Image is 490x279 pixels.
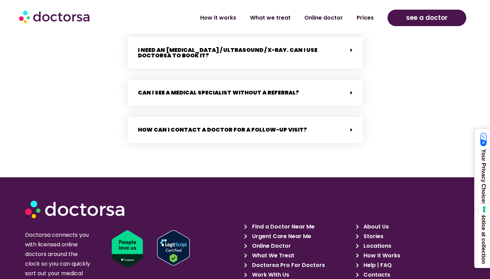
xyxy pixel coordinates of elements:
[138,46,317,59] a: I need an [MEDICAL_DATA] / Ultrasound / X-ray. Can I use Doctorsa to book it?
[356,222,464,232] a: About Us
[244,260,352,270] a: Doctorsa Pro For Doctors
[388,10,466,26] a: see a doctor
[362,251,400,260] span: How It Works
[356,241,464,251] a: Locations
[138,126,307,134] a: How can I contact a doctor for a follow-up visit?
[478,203,490,215] button: Your consent preferences for tracking technologies
[130,10,381,26] nav: Menu
[297,10,350,26] a: Online doctor
[157,230,190,266] img: Verify Approval for www.doctorsa.com
[244,222,352,232] a: Find a Doctor Near Me
[362,222,389,232] span: About Us
[244,241,352,251] a: Online Doctor
[250,232,311,241] span: Urgent Care Near Me
[356,232,464,241] a: Stories
[362,232,383,241] span: Stories
[356,251,464,260] a: How It Works
[250,222,315,232] span: Find a Doctor Near Me
[244,251,352,260] a: What We Treat
[157,230,249,266] a: Verify LegitScript Approval for www.doctorsa.com
[356,260,464,270] a: Help | FAQ
[362,260,392,270] span: Help | FAQ
[250,241,291,251] span: Online Doctor
[480,133,487,146] img: California Consumer Privacy Act (CCPA) Opt-Out Icon
[193,10,243,26] a: How it works
[128,80,363,106] div: Can I see a medical specialist without a referral?
[128,37,363,69] div: I need an [MEDICAL_DATA] / Ultrasound / X-ray. Can I use Doctorsa to book it?
[243,10,297,26] a: What we treat
[362,241,391,251] span: Locations
[250,251,294,260] span: What We Treat
[406,12,448,23] span: see a doctor
[128,117,363,143] div: How can I contact a doctor for a follow-up visit?
[350,10,381,26] a: Prices
[250,260,325,270] span: Doctorsa Pro For Doctors
[244,232,352,241] a: Urgent Care Near Me
[138,89,299,97] a: Can I see a medical specialist without a referral?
